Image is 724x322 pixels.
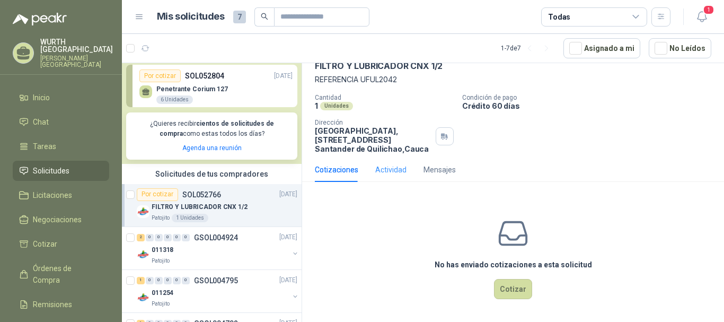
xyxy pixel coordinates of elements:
span: Negociaciones [33,214,82,225]
a: Cotizar [13,234,109,254]
button: Asignado a mi [563,38,640,58]
p: REFERENCIA UFUL2042 [315,74,711,85]
p: Patojito [152,214,170,222]
a: 1 0 0 0 0 0 GSOL004795[DATE] Company Logo011254Patojito [137,274,299,308]
div: 1 Unidades [172,214,208,222]
p: Dirección [315,119,431,126]
p: [DATE] [279,232,297,242]
div: Unidades [320,102,353,110]
button: No Leídos [649,38,711,58]
p: Penetrante Corium 127 [156,85,228,93]
div: 6 Unidades [156,95,193,104]
img: Company Logo [137,248,149,261]
span: 7 [233,11,246,23]
p: 1 [315,101,318,110]
div: 0 [182,234,190,241]
p: Condición de pago [462,94,720,101]
div: Por cotizar [137,188,178,201]
p: GSOL004795 [194,277,238,284]
span: Tareas [33,141,56,152]
a: Por cotizarSOL052804[DATE] Penetrante Corium 1276 Unidades [126,65,297,107]
div: 0 [164,277,172,284]
div: Mensajes [423,164,456,176]
a: Inicio [13,88,109,108]
a: Por cotizarSOL052766[DATE] Company LogoFILTRO Y LUBRICADOR CNX 1/2Patojito1 Unidades [122,184,302,227]
p: FILTRO Y LUBRICADOR CNX 1/2 [152,202,248,212]
div: 0 [155,234,163,241]
p: [DATE] [274,71,293,81]
p: Cantidad [315,94,454,101]
p: FILTRO Y LUBRICADOR CNX 1/2 [315,60,443,72]
div: 0 [182,277,190,284]
p: [GEOGRAPHIC_DATA], [STREET_ADDRESS] Santander de Quilichao , Cauca [315,126,431,153]
p: ¿Quieres recibir como estas todos los días? [133,119,291,139]
a: Tareas [13,136,109,156]
a: Remisiones [13,294,109,315]
p: Patojito [152,300,170,308]
div: 0 [146,234,154,241]
button: Cotizar [494,279,532,299]
span: Solicitudes [33,165,69,177]
span: Remisiones [33,299,72,310]
span: Licitaciones [33,189,72,201]
a: Licitaciones [13,185,109,205]
img: Logo peakr [13,13,67,25]
a: Órdenes de Compra [13,258,109,290]
p: SOL052804 [185,70,224,82]
div: 0 [146,277,154,284]
p: Patojito [152,257,170,265]
div: 1 [137,277,145,284]
span: Cotizar [33,238,57,250]
a: Agenda una reunión [182,144,242,152]
div: 2 [137,234,145,241]
p: SOL052766 [182,191,221,198]
p: 011318 [152,245,173,255]
div: Actividad [375,164,407,176]
div: 0 [164,234,172,241]
p: GSOL004924 [194,234,238,241]
div: Solicitudes de tus compradores [122,164,302,184]
b: cientos de solicitudes de compra [160,120,274,137]
div: Por cotizar [139,69,181,82]
span: search [261,13,268,20]
p: Crédito 60 días [462,101,720,110]
p: [DATE] [279,275,297,285]
div: Todas [548,11,570,23]
img: Company Logo [137,205,149,218]
span: Órdenes de Compra [33,263,99,286]
p: WURTH [GEOGRAPHIC_DATA] [40,38,113,53]
h3: No has enviado cotizaciones a esta solicitud [435,259,592,271]
p: [DATE] [279,189,297,199]
p: [PERSON_NAME] [GEOGRAPHIC_DATA] [40,55,113,68]
a: Negociaciones [13,210,109,230]
span: Chat [33,116,49,128]
div: 1 - 7 de 7 [501,40,555,57]
span: 1 [703,5,714,15]
div: 0 [155,277,163,284]
div: Cotizaciones [315,164,358,176]
a: Solicitudes [13,161,109,181]
div: 0 [173,234,181,241]
p: 011254 [152,288,173,298]
span: Inicio [33,92,50,103]
h1: Mis solicitudes [157,9,225,24]
a: 2 0 0 0 0 0 GSOL004924[DATE] Company Logo011318Patojito [137,231,299,265]
img: Company Logo [137,291,149,304]
button: 1 [692,7,711,27]
a: Chat [13,112,109,132]
div: 0 [173,277,181,284]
